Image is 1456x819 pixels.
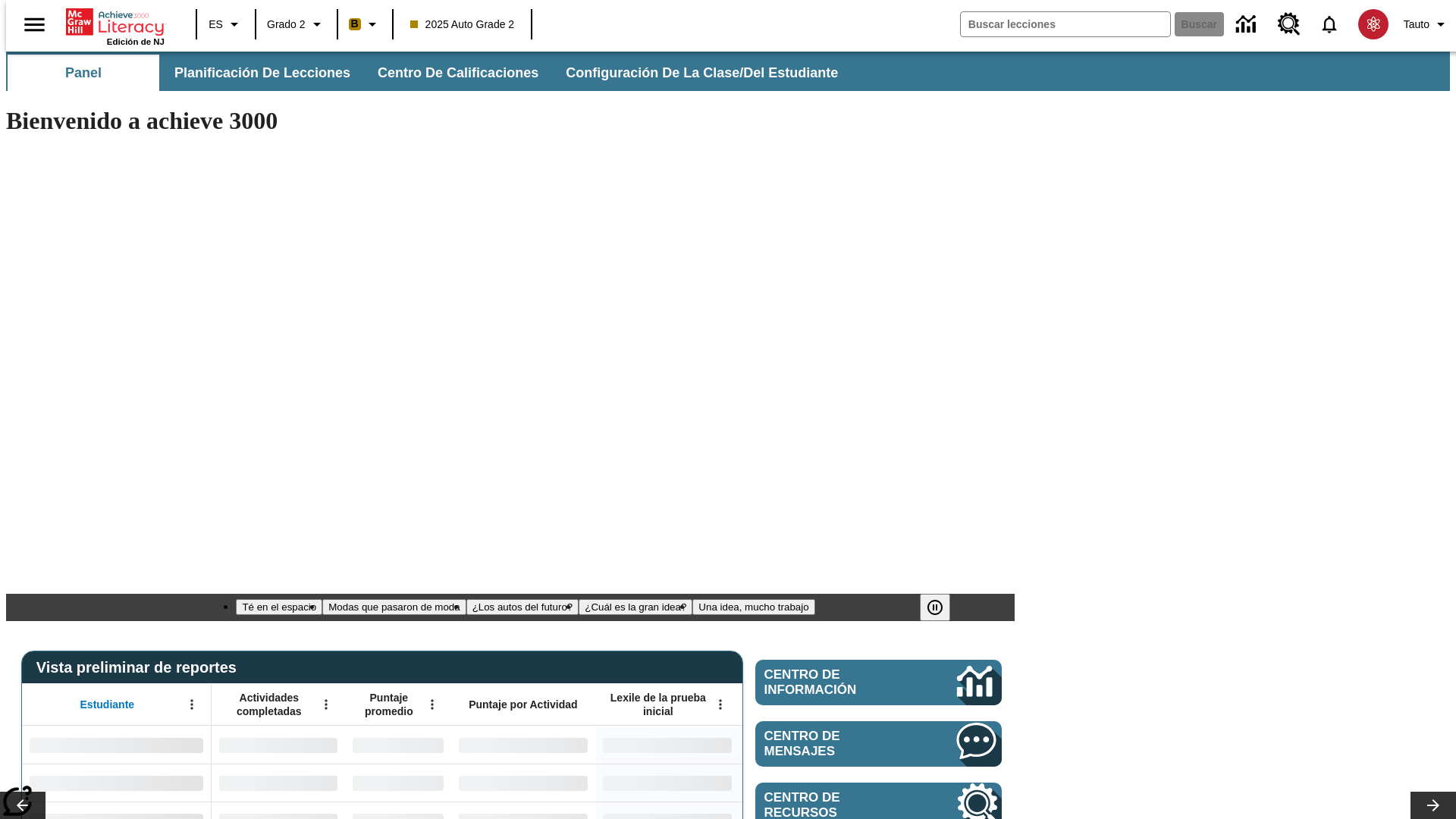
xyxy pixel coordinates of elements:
[12,2,57,47] button: Abrir el menú lateral
[162,55,362,91] button: Planificación de lecciones
[466,599,579,615] button: Diapositiva 3 ¿Los autos del futuro?
[554,55,850,91] button: Configuración de la clase/del estudiante
[353,691,425,718] span: Puntaje promedio
[1310,5,1349,44] a: Notificaciones
[920,594,965,621] div: Pausar
[65,64,102,82] span: Panel
[764,729,912,759] span: Centro de mensajes
[209,17,223,33] span: ES
[66,5,165,46] div: Portada
[1404,17,1429,33] span: Tauto
[410,17,515,33] span: 2025 Auto Grade 2
[961,12,1170,36] input: Buscar campo
[566,64,838,82] span: Configuración de la clase/del estudiante
[80,698,135,711] span: Estudiante
[236,599,322,615] button: Diapositiva 1 Té en el espacio
[8,55,159,91] button: Panel
[343,11,388,38] button: Boost El color de la clase es anaranjado claro. Cambiar el color de la clase.
[219,691,319,718] span: Actividades completadas
[351,14,359,33] span: B
[66,7,165,37] a: Portada
[202,11,250,38] button: Lenguaje: ES, Selecciona un idioma
[755,721,1002,767] a: Centro de mensajes
[603,691,714,718] span: Lexile de la prueba inicial
[1349,5,1398,44] button: Escoja un nuevo avatar
[174,64,350,82] span: Planificación de lecciones
[378,64,538,82] span: Centro de calificaciones
[421,693,444,716] button: Abrir menú
[1269,4,1310,45] a: Centro de recursos, Se abrirá en una pestaña nueva.
[764,667,906,698] span: Centro de información
[1227,4,1269,45] a: Centro de información
[469,698,577,711] span: Puntaje por Actividad
[920,594,950,621] button: Pausar
[366,55,551,91] button: Centro de calificaciones
[709,693,732,716] button: Abrir menú
[1358,9,1389,39] img: avatar image
[6,52,1450,91] div: Subbarra de navegación
[1410,792,1456,819] button: Carrusel de lecciones, seguir
[212,764,345,802] div: Sin datos,
[322,599,466,615] button: Diapositiva 2 Modas que pasaron de moda
[1398,11,1456,38] button: Perfil/Configuración
[692,599,814,615] button: Diapositiva 5 Una idea, mucho trabajo
[267,17,306,33] span: Grado 2
[36,659,244,676] span: Vista preliminar de reportes
[345,764,451,802] div: Sin datos,
[261,11,332,38] button: Grado: Grado 2, Elige un grado
[345,726,451,764] div: Sin datos,
[579,599,692,615] button: Diapositiva 4 ¿Cuál es la gran idea?
[315,693,337,716] button: Abrir menú
[6,55,852,91] div: Subbarra de navegación
[180,693,203,716] button: Abrir menú
[212,726,345,764] div: Sin datos,
[107,37,165,46] span: Edición de NJ
[6,107,1015,135] h1: Bienvenido a achieve 3000
[755,660,1002,705] a: Centro de información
